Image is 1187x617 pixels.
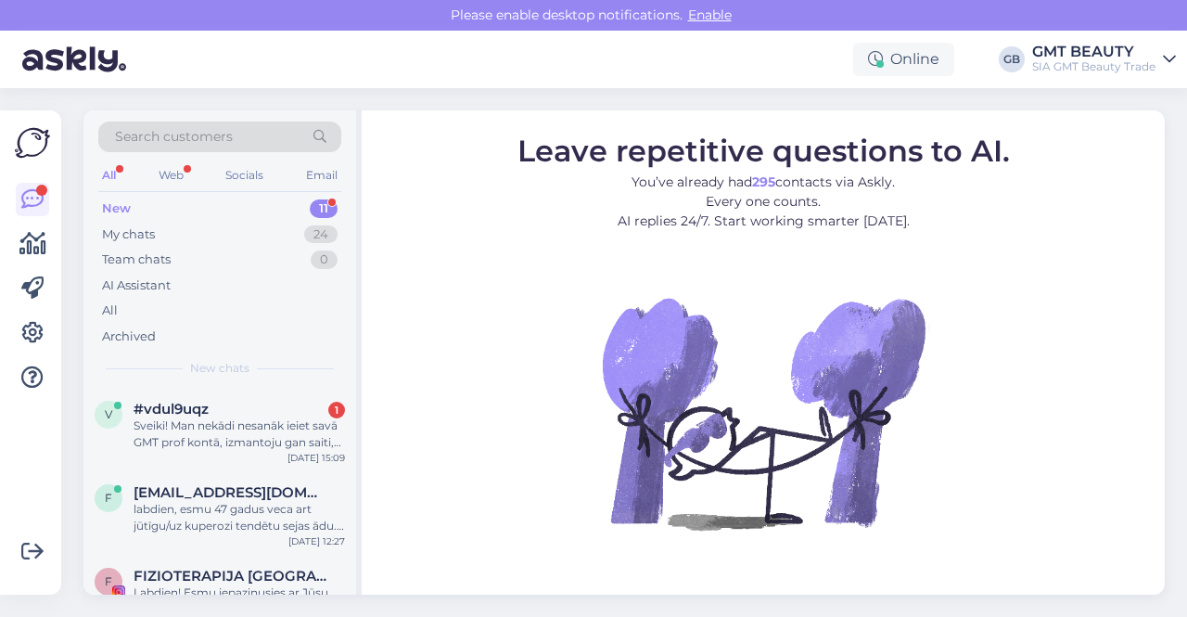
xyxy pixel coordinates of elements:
span: F [105,574,112,588]
span: f [105,491,112,505]
b: 295 [752,174,775,190]
div: [DATE] 15:09 [287,451,345,465]
div: New [102,199,131,218]
span: FIZIOTERAPIJA LIEPĀJĀ | MASĀŽA [134,568,326,585]
div: labdien, esmu 47 gadus veca art jūtīgu/uz kuperozi tendētu sejas ādu. Ļoti daudzi aptiekas produk... [134,501,345,534]
div: Online [853,43,954,76]
span: Leave repetitive questions to AI. [517,133,1010,169]
span: New chats [190,360,249,377]
div: Archived [102,328,156,346]
img: Askly Logo [15,125,50,161]
p: You’ve already had contacts via Askly. Every one counts. AI replies 24/7. Start working smarter [... [517,173,1010,231]
span: Search customers [115,127,233,147]
span: furmane.monta@inbox.lv [134,484,326,501]
div: 11 [310,199,338,218]
div: Web [155,163,187,187]
div: GB [999,46,1025,72]
span: #vdul9uqz [134,401,209,418]
div: Team chats [102,251,171,269]
div: SIA GMT Beauty Trade [1032,59,1155,74]
div: AI Assistant [102,276,171,295]
div: 24 [304,225,338,244]
span: Enable [683,6,737,23]
img: No Chat active [596,246,930,580]
div: Sveiki! Man nekādi nesanāk ieiet savā GMT prof kontā, izmantoju gan saiti, ko atsūtījāt, gan mēģi... [134,418,345,451]
div: Socials [222,163,267,187]
div: My chats [102,225,155,244]
span: v [105,407,112,421]
div: All [98,163,120,187]
div: GMT BEAUTY [1032,45,1155,59]
a: GMT BEAUTYSIA GMT Beauty Trade [1032,45,1176,74]
div: 1 [328,402,345,418]
div: All [102,302,118,320]
div: [DATE] 12:27 [288,534,345,548]
div: 0 [311,251,338,269]
div: Email [302,163,341,187]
